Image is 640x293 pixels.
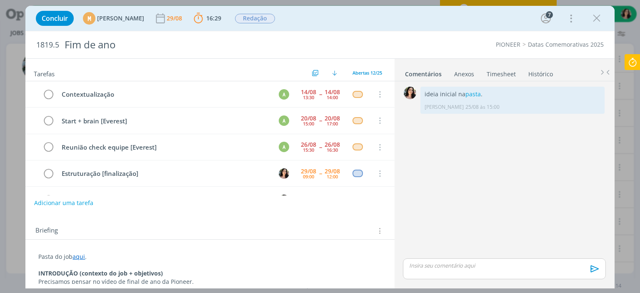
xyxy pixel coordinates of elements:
button: 7 [539,12,552,25]
span: 25/08 às 15:00 [465,103,500,111]
div: 20/08 [325,115,340,121]
span: 1819.5 [36,40,59,50]
div: 20/08 [301,115,316,121]
span: Concluir [42,15,68,22]
a: pasta [465,90,481,98]
div: 12:00 [327,174,338,179]
a: Timesheet [486,66,516,78]
p: Precisamos pensar no vídeo de final de ano da Pioneer. [38,278,381,286]
span: -- [319,91,322,97]
div: 02/09 [301,195,316,200]
div: 15:00 [303,121,314,126]
div: M [83,12,95,25]
button: Concluir [36,11,74,26]
div: 14/08 [325,89,340,95]
div: A [279,89,289,100]
button: Adicionar uma tarefa [34,195,94,210]
img: T [279,195,289,205]
div: 14:00 [327,95,338,100]
div: Fim de ano [61,35,364,55]
span: Tarefas [34,68,55,78]
div: 16:30 [327,148,338,152]
div: 13:30 [303,95,314,100]
div: 17:00 [327,121,338,126]
div: Estruturação [finalização] [58,168,271,179]
img: arrow-down.svg [332,70,337,75]
span: Redação [235,14,275,23]
div: dialog [25,6,614,288]
div: 26/08 [325,142,340,148]
p: ideia inicial na . [425,90,600,98]
div: 29/08 [167,15,184,21]
button: A [278,141,290,153]
a: Comentários [405,66,442,78]
span: Abertas 12/25 [352,70,382,76]
button: M[PERSON_NAME] [83,12,144,25]
div: Check equipe [Everest] [58,195,271,205]
div: 29/08 [301,168,316,174]
strong: INTRODUÇÃO (contexto do job + objetivos) [38,269,163,277]
div: 26/08 [301,142,316,148]
button: A [278,88,290,100]
a: Histórico [528,66,553,78]
button: Redação [235,13,275,24]
a: aqui [72,253,85,260]
div: 7 [546,11,553,18]
div: 09:00 [303,174,314,179]
div: 15:30 [303,148,314,152]
button: T [278,193,290,206]
a: Datas Comemorativas 2025 [528,40,604,48]
span: -- [319,144,322,150]
div: A [279,115,289,126]
div: Reunião check equipe [Everest] [58,142,271,153]
div: Start + brain [Everest] [58,116,271,126]
span: -- [319,170,322,176]
button: A [278,114,290,127]
img: T [279,168,289,179]
span: [PERSON_NAME] [97,15,144,21]
p: [PERSON_NAME] [425,103,464,111]
div: 14/08 [301,89,316,95]
div: 29/08 [325,168,340,174]
div: A [279,142,289,152]
span: 16:29 [206,14,221,22]
p: Pasta do job . [38,253,381,261]
img: T [404,87,416,99]
div: Anexos [454,70,474,78]
a: PIONEER [496,40,520,48]
div: 02/09 [325,195,340,200]
span: -- [319,118,322,123]
button: 16:29 [192,12,223,25]
button: T [278,167,290,180]
span: Briefing [35,225,58,236]
div: Contextualização [58,89,271,100]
